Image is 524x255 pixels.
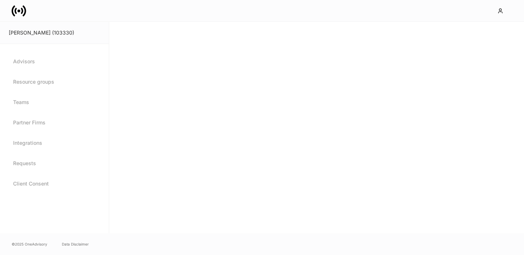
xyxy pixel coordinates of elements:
[9,155,100,172] a: Requests
[9,29,100,36] div: [PERSON_NAME] (103330)
[9,73,100,91] a: Resource groups
[9,134,100,152] a: Integrations
[12,241,47,247] span: © 2025 OneAdvisory
[9,114,100,131] a: Partner Firms
[62,241,89,247] a: Data Disclaimer
[9,175,100,192] a: Client Consent
[9,93,100,111] a: Teams
[9,53,100,70] a: Advisors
